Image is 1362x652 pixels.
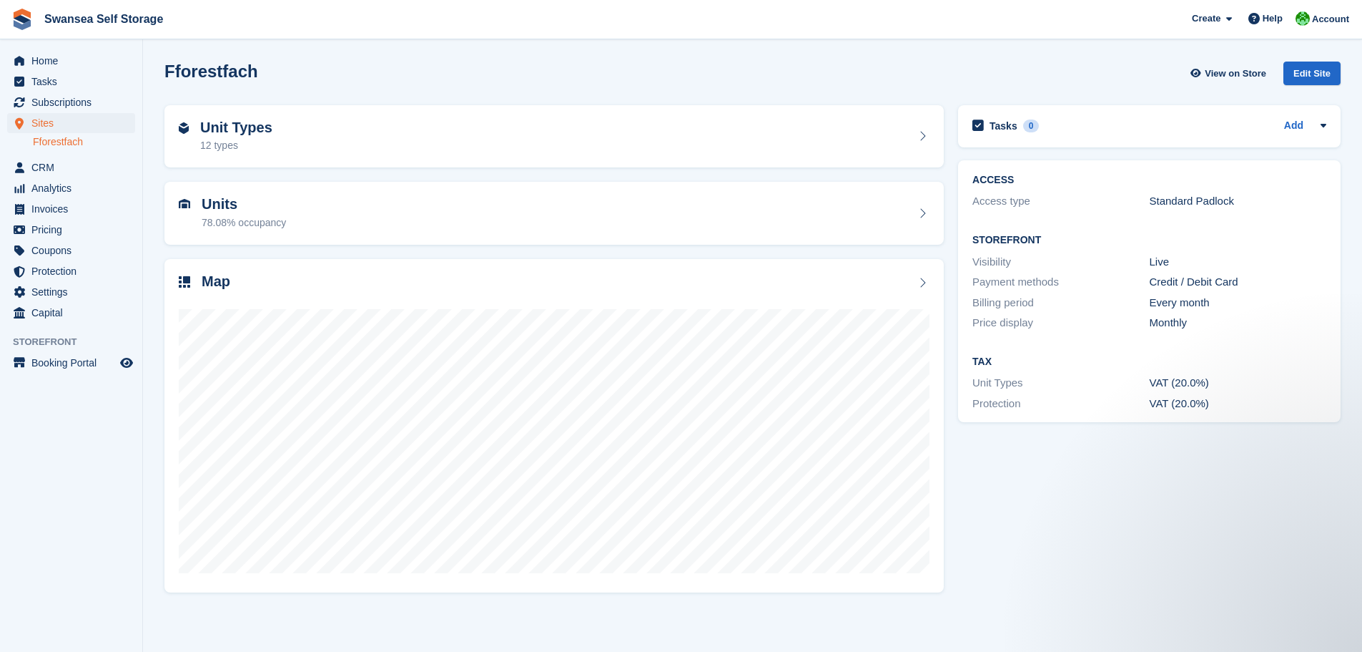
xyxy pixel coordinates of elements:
[7,92,135,112] a: menu
[1150,295,1326,311] div: Every month
[1023,120,1040,132] div: 0
[164,259,944,593] a: Map
[164,62,258,81] h2: Fforestfach
[202,273,230,290] h2: Map
[972,193,1149,210] div: Access type
[7,240,135,261] a: menu
[7,72,135,92] a: menu
[33,135,135,149] a: Fforestfach
[39,7,169,31] a: Swansea Self Storage
[1283,62,1341,85] div: Edit Site
[7,157,135,177] a: menu
[31,282,117,302] span: Settings
[7,261,135,281] a: menu
[1188,62,1272,85] a: View on Store
[972,235,1326,246] h2: Storefront
[972,175,1326,186] h2: ACCESS
[1296,11,1310,26] img: Andrew Robbins
[972,254,1149,271] div: Visibility
[31,92,117,112] span: Subscriptions
[202,215,286,230] div: 78.08% occupancy
[118,354,135,371] a: Preview store
[972,356,1326,368] h2: Tax
[31,157,117,177] span: CRM
[200,138,272,153] div: 12 types
[1150,254,1326,271] div: Live
[31,240,117,261] span: Coupons
[972,315,1149,331] div: Price display
[1312,12,1349,26] span: Account
[7,199,135,219] a: menu
[972,396,1149,412] div: Protection
[11,9,33,30] img: stora-icon-8386f47178a22dfd0bd8f6a31ec36ba5ce8667c1dd55bd0f319d3a0aa187defe.svg
[179,199,190,209] img: unit-icn-7be61d7bf1b0ce9d3e12c5938cc71ed9869f7b940bace4675aadf7bd6d80202e.svg
[7,178,135,198] a: menu
[7,282,135,302] a: menu
[13,335,142,349] span: Storefront
[31,261,117,281] span: Protection
[164,105,944,168] a: Unit Types 12 types
[972,375,1149,391] div: Unit Types
[1283,62,1341,91] a: Edit Site
[31,353,117,373] span: Booking Portal
[1192,11,1220,26] span: Create
[31,51,117,71] span: Home
[202,196,286,213] h2: Units
[1150,193,1326,210] div: Standard Padlock
[7,220,135,240] a: menu
[200,120,272,136] h2: Unit Types
[164,182,944,245] a: Units 78.08% occupancy
[179,122,189,134] img: unit-type-icn-2b2737a686de81e16bb02015468b77c625bbabd49415b5ef34ead5e3b44a266d.svg
[31,178,117,198] span: Analytics
[7,303,135,323] a: menu
[1150,396,1326,412] div: VAT (20.0%)
[31,113,117,133] span: Sites
[7,353,135,373] a: menu
[31,199,117,219] span: Invoices
[990,120,1017,132] h2: Tasks
[972,295,1149,311] div: Billing period
[179,276,190,288] img: map-icn-33ee37083ee616e46c38cad1a60f524a97daa1e2b2c8c0bc3eb3415660979fc1.svg
[1205,67,1266,81] span: View on Store
[31,72,117,92] span: Tasks
[31,220,117,240] span: Pricing
[31,303,117,323] span: Capital
[1150,274,1326,291] div: Credit / Debit Card
[7,113,135,133] a: menu
[1263,11,1283,26] span: Help
[1150,315,1326,331] div: Monthly
[1284,118,1303,135] a: Add
[7,51,135,71] a: menu
[1150,375,1326,391] div: VAT (20.0%)
[972,274,1149,291] div: Payment methods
